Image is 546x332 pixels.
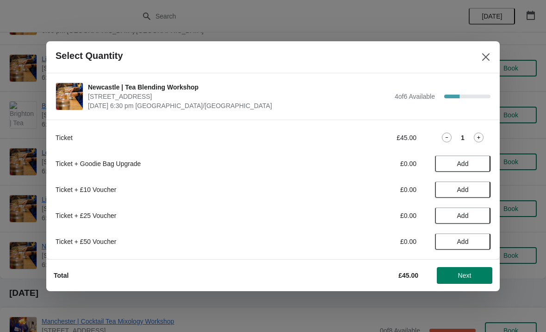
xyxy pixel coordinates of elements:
div: £0.00 [331,185,416,194]
h2: Select Quantity [56,51,123,61]
span: Add [457,160,469,167]
img: Newcastle | Tea Blending Workshop | 123 Grainger Street, Newcastle upon Tyne, NE1 5AE | August 22... [56,83,83,110]
div: Ticket + £50 Voucher [56,237,312,246]
span: Add [457,186,469,193]
button: Next [437,267,492,284]
span: Add [457,238,469,245]
span: [DATE] 6:30 pm [GEOGRAPHIC_DATA]/[GEOGRAPHIC_DATA] [88,101,390,110]
strong: £45.00 [398,272,418,279]
button: Add [435,233,490,250]
div: £45.00 [331,133,416,142]
div: Ticket + £10 Voucher [56,185,312,194]
button: Close [478,49,494,65]
span: [STREET_ADDRESS] [88,92,390,101]
div: £0.00 [331,237,416,246]
div: Ticket [56,133,312,142]
strong: Total [54,272,68,279]
button: Add [435,155,490,172]
span: Newcastle | Tea Blending Workshop [88,83,390,92]
div: £0.00 [331,159,416,168]
span: 4 of 6 Available [395,93,435,100]
span: Add [457,212,469,219]
strong: 1 [461,133,465,142]
div: Ticket + £25 Voucher [56,211,312,220]
div: Ticket + Goodie Bag Upgrade [56,159,312,168]
button: Add [435,207,490,224]
span: Next [458,272,472,279]
button: Add [435,181,490,198]
div: £0.00 [331,211,416,220]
